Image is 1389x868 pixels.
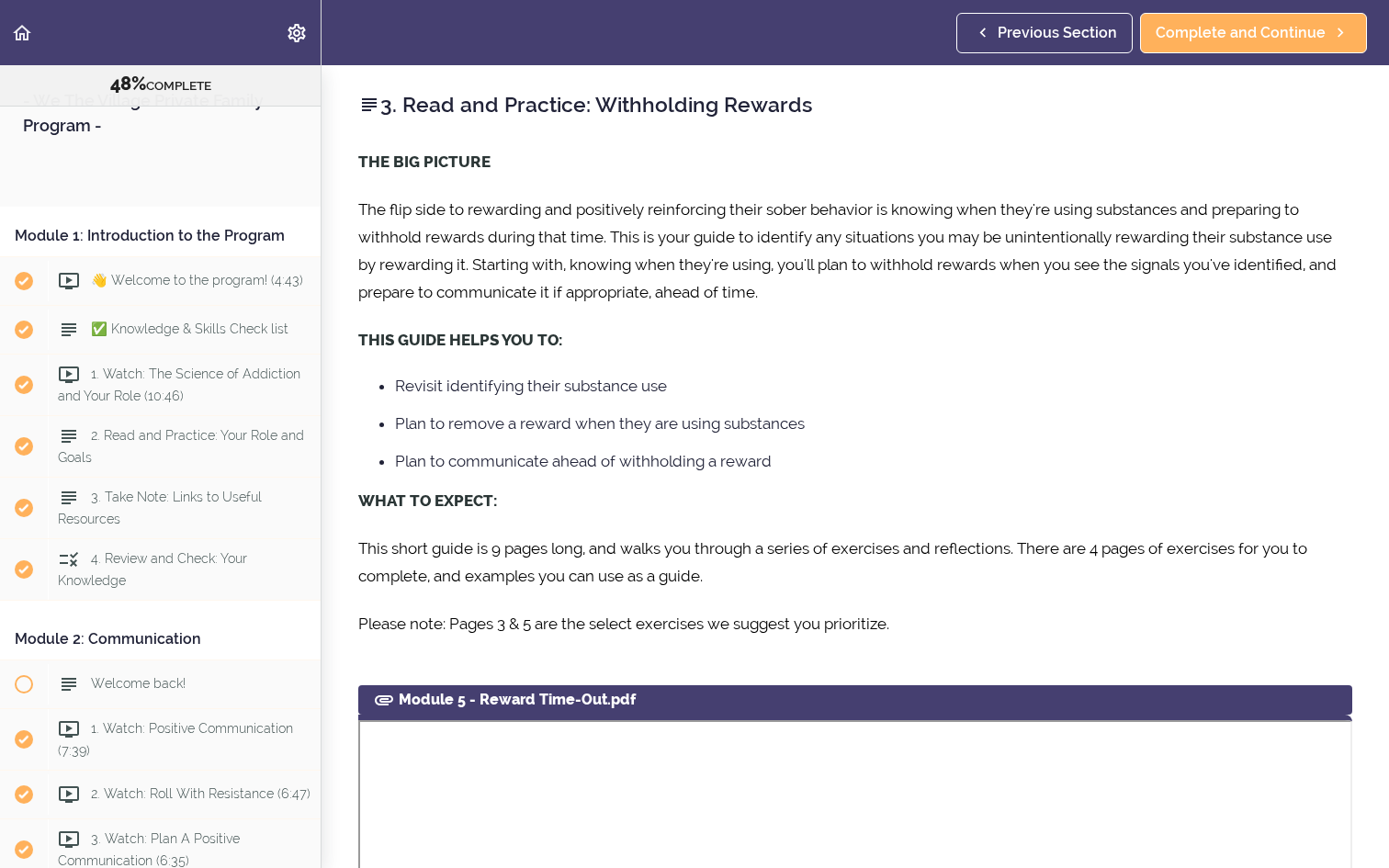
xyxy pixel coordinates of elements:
[395,374,1352,398] li: Revisit identifying their substance use
[58,490,262,525] span: 3. Take Note: Links to Useful Resources
[23,73,298,96] div: COMPLETE
[286,22,308,44] svg: Settings Menu
[58,366,300,402] span: 1. Watch: The Science of Addiction and Your Role (10:46)
[956,13,1133,53] a: Previous Section
[358,200,1337,301] span: The flip side to rewarding and positively reinforcing their sober behavior is knowing when they'r...
[358,491,497,510] strong: WHAT TO EXPECT:
[91,676,186,691] span: Welcome back!
[358,685,1352,715] div: Module 5 - Reward Time-Out.pdf
[358,614,889,633] span: Please note: Pages 3 & 5 are the select exercises we suggest you prioritize.
[91,786,311,801] span: 2. Watch: Roll With Resistance (6:47)
[358,152,491,171] strong: THE BIG PICTURE
[58,721,293,757] span: 1. Watch: Positive Communication (7:39)
[58,831,240,867] span: 3. Watch: Plan A Positive Communication (6:35)
[998,22,1117,44] span: Previous Section
[1156,22,1326,44] span: Complete and Continue
[1140,13,1367,53] a: Complete and Continue
[358,331,562,349] strong: THIS GUIDE HELPS YOU TO:
[58,428,304,464] span: 2. Read and Practice: Your Role and Goals
[58,551,247,587] span: 4. Review and Check: Your Knowledge
[395,411,1352,435] li: Plan to remove a reward when they are using substances
[91,321,288,336] span: ✅ Knowledge & Skills Check list
[358,89,1352,120] h2: 3. Read and Practice: Withholding Rewards
[110,73,146,95] span: 48%
[358,539,1307,585] span: This short guide is 9 pages long, and walks you through a series of exercises and reflections. Th...
[395,449,1352,473] li: Plan to communicate ahead of withholding a reward
[11,22,33,44] svg: Back to course curriculum
[91,273,303,287] span: 👋 Welcome to the program! (4:43)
